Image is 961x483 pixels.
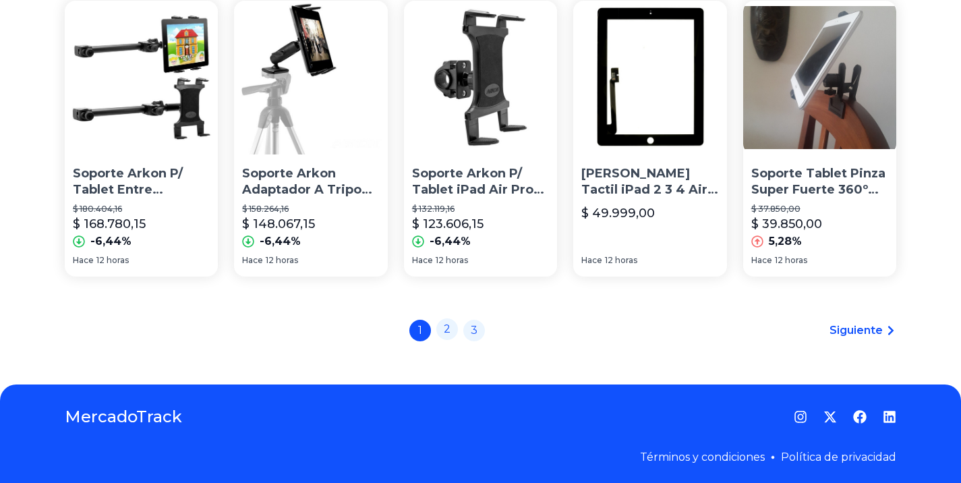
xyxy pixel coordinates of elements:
p: -6,44% [90,233,132,250]
a: Términos y condiciones [640,451,765,463]
span: 12 horas [605,255,637,266]
a: Instagram [794,410,807,424]
a: Siguiente [829,322,896,339]
span: Hace [73,255,94,266]
span: 12 horas [96,255,129,266]
a: LinkedIn [883,410,896,424]
a: Facebook [853,410,867,424]
span: Hace [751,255,772,266]
span: 12 horas [775,255,807,266]
p: Soporte Arkon Adaptador A Tripode P/ iPad Air Pro Tab Tablet [242,165,379,199]
img: Soporte Arkon P/ Tablet Entre Apoyacabeza Auto iPad Air Pro [65,1,218,154]
p: -6,44% [430,233,471,250]
p: -6,44% [260,233,301,250]
a: 2 [436,318,458,340]
a: Twitter [823,410,837,424]
img: Vidrio Tactil iPad 2 3 4 Air Mini Touch Pantalla Colocado 1h [573,1,726,154]
p: $ 39.850,00 [751,215,822,233]
p: Soporte Tablet Pinza Super Fuerte 360º iPad Samsung 8 10 [751,165,888,199]
a: Política de privacidad [781,451,896,463]
p: $ 158.264,16 [242,204,379,215]
a: Vidrio Tactil iPad 2 3 4 Air Mini Touch Pantalla Colocado 1h[PERSON_NAME] Tactil iPad 2 3 4 Air M... [573,1,726,277]
p: $ 132.119,16 [412,204,549,215]
span: 12 horas [436,255,468,266]
a: MercadoTrack [65,406,182,428]
p: 5,28% [769,233,802,250]
a: Soporte Arkon P/ Tablet iPad Air Pro Nautico Caños TripodeSoporte Arkon P/ Tablet iPad Air Pro Na... [404,1,557,277]
p: Soporte Arkon P/ Tablet iPad Air Pro Nautico Caños Tripode [412,165,549,199]
p: $ 123.606,15 [412,215,484,233]
span: 12 horas [266,255,298,266]
p: $ 180.404,16 [73,204,210,215]
img: Soporte Arkon P/ Tablet iPad Air Pro Nautico Caños Tripode [404,1,557,154]
p: $ 148.067,15 [242,215,315,233]
img: Soporte Tablet Pinza Super Fuerte 360º iPad Samsung 8 10 [743,1,896,154]
a: Soporte Arkon P/ Tablet Entre Apoyacabeza Auto iPad Air ProSoporte Arkon P/ Tablet Entre Apoyacab... [65,1,218,277]
img: Soporte Arkon Adaptador A Tripode P/ iPad Air Pro Tab Tablet [234,1,387,154]
a: Soporte Arkon Adaptador A Tripode P/ iPad Air Pro Tab TabletSoporte Arkon Adaptador A Tripode P/ ... [234,1,387,277]
span: Siguiente [829,322,883,339]
p: $ 37.850,00 [751,204,888,215]
a: Soporte Tablet Pinza Super Fuerte 360º iPad Samsung 8 10Soporte Tablet Pinza Super Fuerte 360º iP... [743,1,896,277]
span: Hace [242,255,263,266]
p: $ 168.780,15 [73,215,146,233]
p: [PERSON_NAME] Tactil iPad 2 3 4 Air Mini Touch Pantalla Colocado 1h [581,165,718,199]
a: 3 [463,320,485,341]
span: Hace [581,255,602,266]
span: Hace [412,255,433,266]
p: $ 49.999,00 [581,204,655,223]
p: Soporte Arkon P/ Tablet Entre Apoyacabeza Auto iPad Air Pro [73,165,210,199]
